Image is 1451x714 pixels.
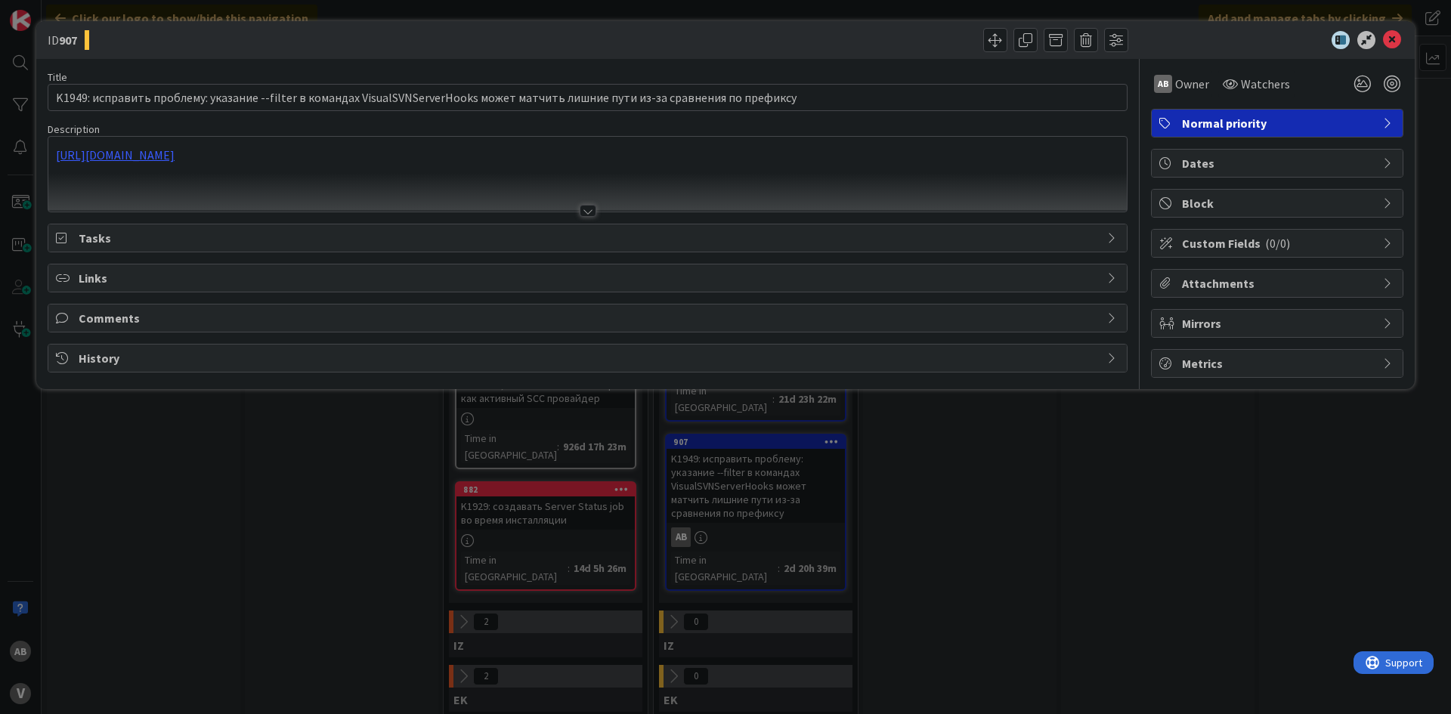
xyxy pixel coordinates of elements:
[48,122,100,136] span: Description
[1241,75,1290,93] span: Watchers
[79,269,1100,287] span: Links
[1182,194,1375,212] span: Block
[48,84,1128,111] input: type card name here...
[59,32,77,48] b: 907
[1182,234,1375,252] span: Custom Fields
[79,349,1100,367] span: History
[1182,274,1375,292] span: Attachments
[1154,75,1172,93] div: AB
[48,70,67,84] label: Title
[1175,75,1209,93] span: Owner
[79,229,1100,247] span: Tasks
[1182,314,1375,332] span: Mirrors
[1182,354,1375,372] span: Metrics
[1182,114,1375,132] span: Normal priority
[32,2,69,20] span: Support
[1265,236,1290,251] span: ( 0/0 )
[56,147,175,162] a: [URL][DOMAIN_NAME]
[79,309,1100,327] span: Comments
[1182,154,1375,172] span: Dates
[48,31,77,49] span: ID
